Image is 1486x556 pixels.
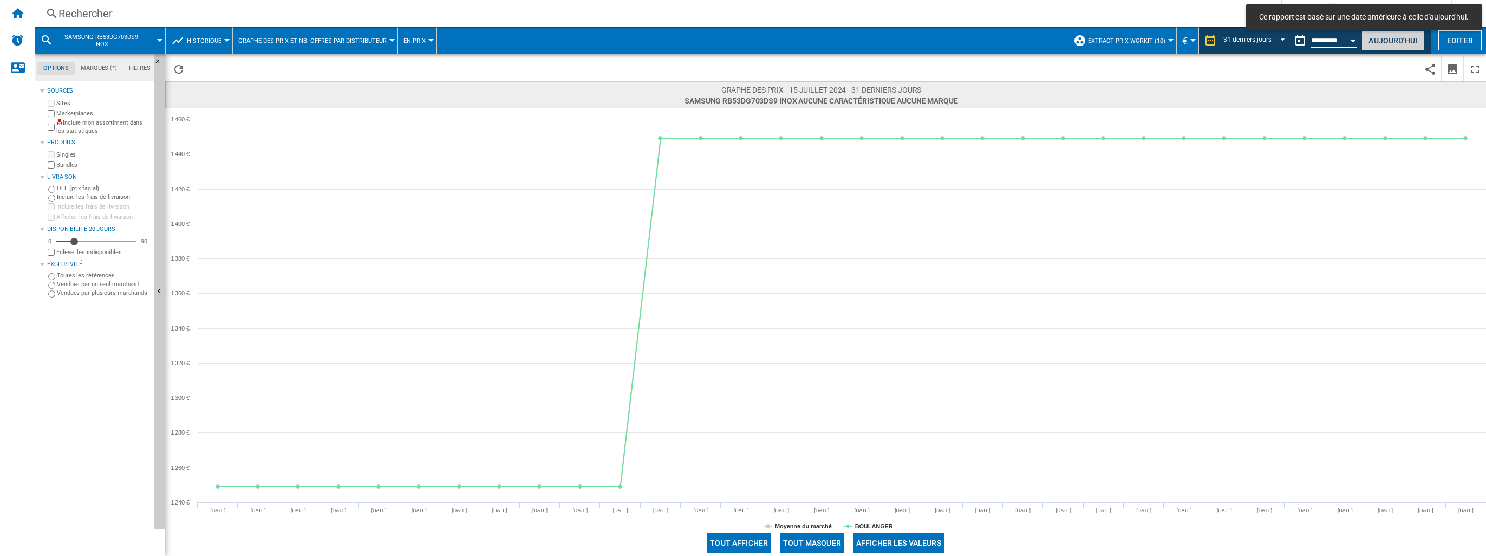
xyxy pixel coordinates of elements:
input: Bundles [48,161,55,169]
input: Vendues par plusieurs marchands [48,290,55,298]
tspan: 1 400 € [171,221,190,227]
tspan: 1 280 € [171,429,190,436]
tspan: 1 440 € [171,151,190,157]
input: Inclure les frais de livraison [48,203,55,210]
span: Graphe des prix - 15 juillet 2024 - 31 derniers jours [685,85,958,95]
text: [DATE] [1056,508,1071,513]
tspan: 1 380 € [171,255,190,262]
label: Toutes les références [57,271,150,280]
text: [DATE] [291,508,306,513]
div: Historique [171,27,227,54]
label: Inclure les frais de livraison [57,193,150,201]
button: € [1182,27,1193,54]
text: [DATE] [1338,508,1353,513]
input: Vendues par un seul marchand [48,282,55,289]
text: [DATE] [1298,508,1313,513]
input: OFF (prix facial) [48,186,55,193]
div: SAMSUNG RB53DG703DS9 INOX [40,27,160,54]
label: Vendues par un seul marchand [57,280,150,288]
tspan: BOULANGER [855,523,893,529]
button: Partager ce bookmark avec d'autres [1419,56,1441,81]
text: [DATE] [492,508,507,513]
tspan: 1 460 € [171,116,190,122]
text: [DATE] [331,508,346,513]
label: Vendues par plusieurs marchands [57,289,150,297]
md-tab-item: Marques (*) [75,62,123,75]
text: [DATE] [1136,508,1151,513]
text: [DATE] [1217,508,1232,513]
div: 0 [45,237,54,245]
tspan: 1 300 € [171,395,190,401]
label: Singles [56,151,150,159]
input: Inclure mon assortiment dans les statistiques [48,120,55,134]
text: [DATE] [1096,508,1111,513]
text: [DATE] [935,508,950,513]
div: Rechercher [58,6,1253,21]
span: Ce rapport est basé sur une date antérieure à celle d'aujourd'hui. [1256,12,1472,23]
text: [DATE] [613,508,628,513]
tspan: Moyenne du marché [775,523,832,529]
text: [DATE] [412,508,427,513]
button: Extract Prix Workit (10) [1088,27,1171,54]
div: Produits [47,138,150,147]
label: Marketplaces [56,109,150,118]
md-menu: Currency [1177,27,1199,54]
span: Historique [187,37,221,44]
input: Afficher les frais de livraison [48,214,55,221]
text: [DATE] [1177,508,1192,513]
button: Télécharger en image [1442,56,1463,81]
div: Extract Prix Workit (10) [1073,27,1171,54]
input: Singles [48,151,55,158]
text: [DATE] [734,508,749,513]
input: Sites [48,100,55,107]
button: Recharger [168,56,190,81]
div: Sources [47,87,150,95]
button: Historique [187,27,227,54]
tspan: 1 420 € [171,186,190,192]
md-tab-item: Options [37,62,75,75]
text: [DATE] [532,508,548,513]
text: [DATE] [572,508,588,513]
span: En prix [403,37,426,44]
button: Masquer [154,54,165,529]
text: [DATE] [452,508,467,513]
span: SAMSUNG RB53DG703DS9 INOX Aucune caractéristique Aucune marque [685,95,958,106]
md-slider: Disponibilité [56,236,136,247]
text: [DATE] [774,508,789,513]
text: [DATE] [693,508,708,513]
text: [DATE] [371,508,387,513]
input: Toutes les références [48,273,55,280]
div: Livraison [47,173,150,182]
button: Editer [1438,30,1482,50]
div: Graphe des prix et nb. offres par distributeur [238,27,392,54]
button: Plein écran [1464,56,1486,81]
span: Graphe des prix et nb. offres par distributeur [238,37,387,44]
button: Tout masquer [780,533,844,553]
input: Afficher les frais de livraison [48,249,55,256]
tspan: 1 360 € [171,290,190,296]
text: [DATE] [210,508,225,513]
tspan: 1 240 € [171,499,190,506]
button: Tout afficher [707,533,771,553]
text: [DATE] [814,508,829,513]
text: [DATE] [1378,508,1393,513]
div: Disponibilité 20 Jours [47,225,150,234]
tspan: 1 260 € [171,464,190,471]
text: [DATE] [251,508,266,513]
tspan: 1 320 € [171,360,190,366]
input: Marketplaces [48,110,55,117]
div: Exclusivité [47,260,150,269]
img: alerts-logo.svg [11,34,24,47]
text: [DATE] [1015,508,1031,513]
label: Enlever les indisponibles [56,248,150,256]
button: SAMSUNG RB53DG703DS9 INOX [57,27,155,54]
button: Afficher les valeurs [853,533,944,553]
text: [DATE] [653,508,668,513]
div: 31 derniers jours [1223,36,1271,43]
label: Afficher les frais de livraison [56,213,150,221]
div: 90 [138,237,150,245]
img: mysite-not-bg-18x18.png [56,119,63,125]
button: Masquer [154,54,167,74]
md-tab-item: Filtres [123,62,157,75]
label: Sites [56,99,150,107]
